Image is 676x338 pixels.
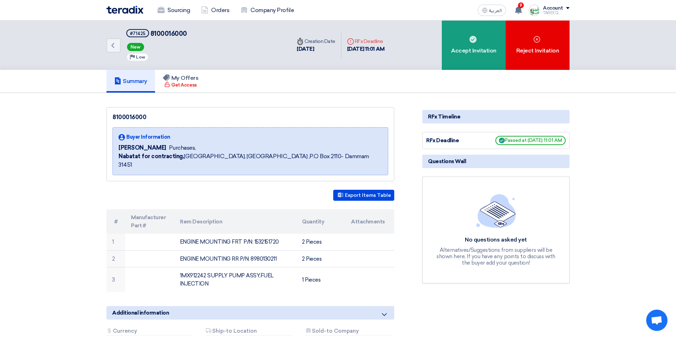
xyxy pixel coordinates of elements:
span: Questions Wall [428,157,466,165]
div: Reject Invitation [506,21,570,70]
h5: Summary [114,78,147,85]
span: العربية [489,8,502,13]
a: Summary [106,70,155,93]
a: Orders [196,2,235,18]
th: Quantity [296,209,345,234]
div: Creation Date [297,38,335,45]
span: Purchases, [169,144,196,152]
img: Screenshot___1727703618088.png [529,5,540,16]
button: Export Items Table [333,190,394,201]
div: RFx Deadline [347,38,385,45]
span: [PERSON_NAME] [119,144,166,152]
h5: My Offers [163,74,199,82]
img: Teradix logo [106,6,143,14]
a: My Offers Get Access [155,70,207,93]
td: 3 [106,267,125,292]
a: Sourcing [152,2,196,18]
b: Nabatat for contracting, [119,153,184,160]
th: Attachments [345,209,394,234]
span: Passed at [DATE] 11:01 AM [495,136,566,145]
span: Buyer Information [126,133,170,141]
div: Accept Invitation [442,21,506,70]
div: RFx Deadline [426,137,479,145]
td: 1MX912242 SUPPLY PUMP ASSY,FUEL INJECTION [174,267,297,292]
div: Currency [106,328,192,336]
h5: 8100016000 [126,29,187,38]
span: [GEOGRAPHIC_DATA], [GEOGRAPHIC_DATA] ,P.O Box 2110- Dammam 31451 [119,152,382,169]
td: 1 Pieces [296,267,345,292]
div: RFx Timeline [422,110,570,123]
img: empty_state_list.svg [476,194,516,227]
span: New [127,43,144,51]
div: Sold-to Company [306,328,391,336]
td: 2 [106,250,125,267]
td: 2 Pieces [296,250,345,267]
div: [DATE] [297,45,335,53]
th: # [106,209,125,234]
td: ENGINE MOUNTING FRT P/N: 1532151720 [174,234,297,250]
span: Additional information [112,309,169,317]
span: 8100016000 [150,30,187,38]
div: Alternatives/Suggestions from suppliers will be shown here, If you have any points to discuss wit... [436,247,556,266]
div: #71425 [130,31,145,36]
div: Account [543,5,563,11]
td: 1 [106,234,125,250]
div: 8100016000 [112,113,388,122]
div: Get Access [164,82,197,89]
div: [DATE] 11:01 AM [347,45,385,53]
div: No questions asked yet [436,236,556,244]
span: 9 [518,2,524,8]
td: 2 Pieces [296,234,345,250]
td: ENGINE MOUNTING RR P/N: 8980130211 [174,250,297,267]
div: Open chat [646,310,667,331]
span: Low [136,55,145,60]
a: Company Profile [235,2,299,18]
th: Item Description [174,209,297,234]
th: Manufacturer Part # [125,209,174,234]
div: TAREEQ [543,11,570,15]
button: العربية [478,5,506,16]
div: Ship-to Location [206,328,292,336]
